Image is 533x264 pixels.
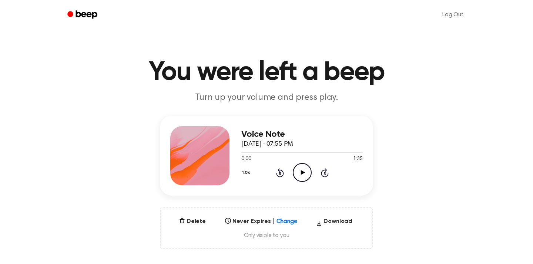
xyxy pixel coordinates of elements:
[353,155,363,163] span: 1:35
[77,59,456,86] h1: You were left a beep
[62,8,104,22] a: Beep
[176,217,209,226] button: Delete
[241,141,293,148] span: [DATE] · 07:55 PM
[124,92,409,104] p: Turn up your volume and press play.
[241,155,251,163] span: 0:00
[313,217,355,229] button: Download
[435,6,471,24] a: Log Out
[241,166,252,179] button: 1.0x
[170,232,363,239] span: Only visible to you
[241,129,363,139] h3: Voice Note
